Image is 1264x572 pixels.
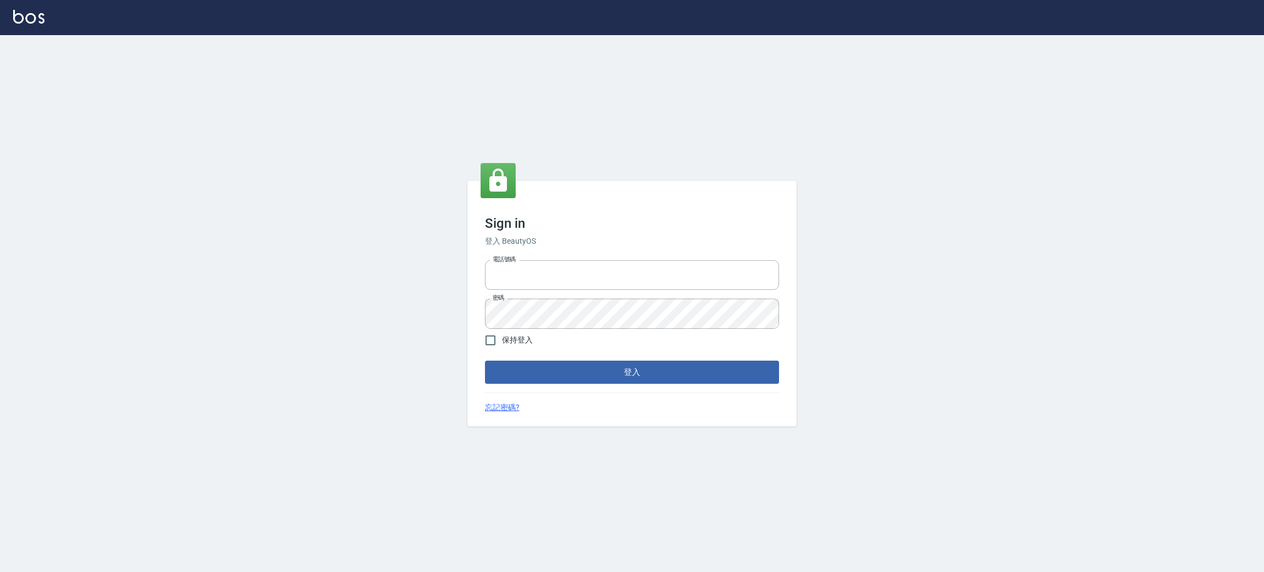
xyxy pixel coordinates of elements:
[13,10,44,24] img: Logo
[493,294,504,302] label: 密碼
[485,216,779,231] h3: Sign in
[485,361,779,384] button: 登入
[493,255,516,263] label: 電話號碼
[485,402,520,413] a: 忘記密碼?
[502,334,533,346] span: 保持登入
[485,235,779,247] h6: 登入 BeautyOS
